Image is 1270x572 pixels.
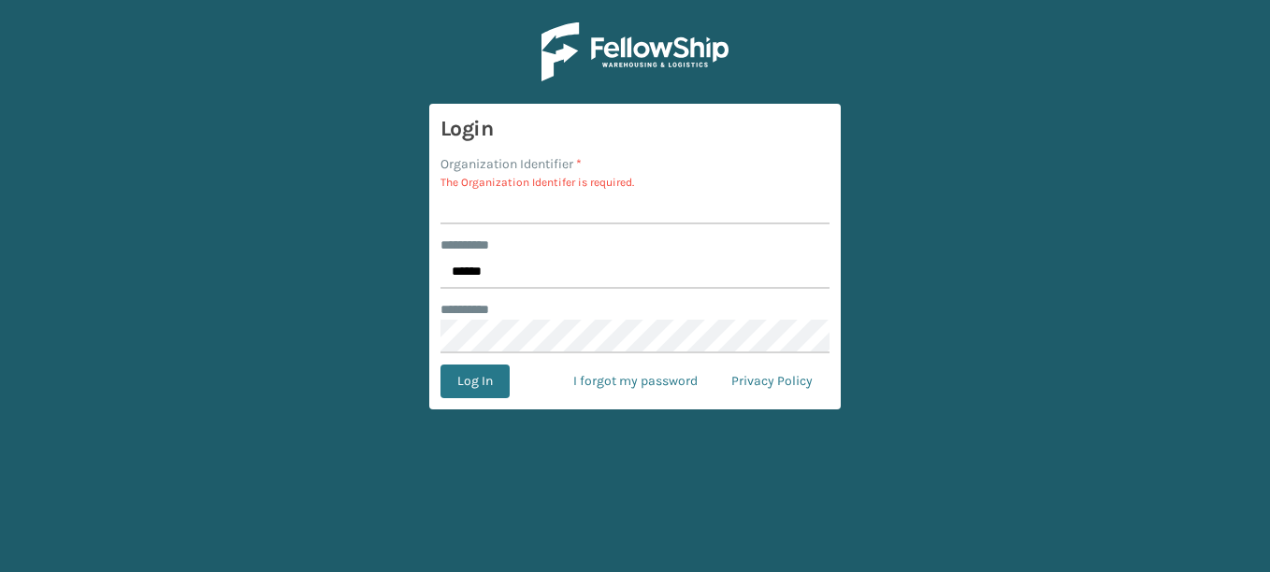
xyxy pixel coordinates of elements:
label: Organization Identifier [440,154,582,174]
img: Logo [541,22,729,81]
a: Privacy Policy [714,365,830,398]
a: I forgot my password [556,365,714,398]
button: Log In [440,365,510,398]
p: The Organization Identifer is required. [440,174,830,191]
h3: Login [440,115,830,143]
